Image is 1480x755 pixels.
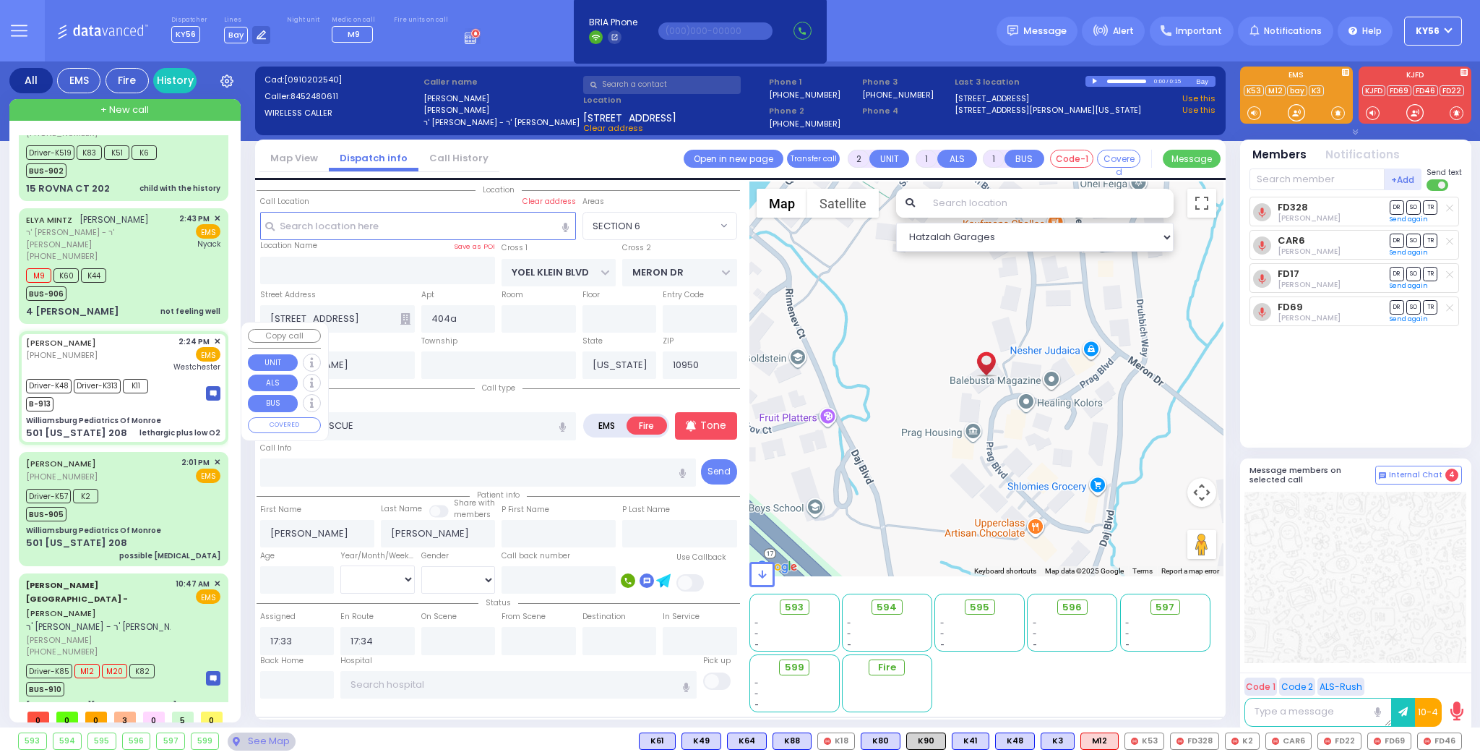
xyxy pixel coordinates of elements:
button: UNIT [248,354,298,372]
a: History [153,68,197,93]
p: Tone [700,418,726,433]
label: Destination [582,611,626,623]
label: Room [502,289,523,301]
label: Floor [582,289,600,301]
label: Entry Code [663,289,704,301]
label: Gender [421,550,449,562]
label: EMS [1240,72,1353,82]
div: K80 [861,733,900,750]
a: K53 [1244,85,1264,96]
label: Age [260,550,275,562]
button: UNIT [869,150,909,168]
span: - [754,628,759,639]
div: 501 [US_STATE] 208 [26,426,127,440]
button: Show street map [757,189,807,218]
span: Patient info [470,490,527,500]
button: Toggle fullscreen view [1187,189,1216,218]
span: SECTION 6 [593,219,640,234]
span: Driver-K57 [26,489,71,503]
img: message-box.svg [206,386,220,401]
span: ר' [PERSON_NAME] - ר' [PERSON_NAME] [26,620,192,633]
span: 4 [1445,469,1458,482]
div: 595 [88,733,116,749]
span: + New call [100,103,149,117]
label: Pick up [703,655,731,667]
label: Call back number [502,550,570,562]
span: B-913 [26,397,53,411]
div: Williamsburg Pediatrics Of Monroe [26,525,161,536]
span: - [847,628,851,639]
a: FD46 [1413,85,1438,96]
button: Transfer call [787,150,840,168]
span: - [754,699,759,710]
span: DR [1390,200,1404,214]
label: Fire units on call [394,16,448,25]
label: P First Name [502,504,549,516]
a: Open in new page [684,150,783,168]
span: 0 [201,712,223,722]
label: Save as POI [454,242,495,252]
span: 597 [1156,600,1174,615]
span: SO [1406,267,1421,281]
button: Copy call [248,329,321,343]
span: 0 [85,712,107,722]
h5: Message members on selected call [1249,466,1375,485]
span: BRIA Phone [589,16,637,29]
span: 0 [27,712,49,722]
span: 593 [785,600,804,615]
button: KY56 [1404,17,1462,46]
label: In Service [663,611,700,623]
label: EMS [586,417,628,435]
input: Search location [924,189,1174,218]
span: K60 [53,268,79,283]
span: 599 [785,660,804,675]
span: - [1125,639,1130,650]
span: [PERSON_NAME] [79,213,149,226]
div: 593 [19,733,46,749]
a: FD17 [1278,268,1299,279]
span: M20 [102,664,127,678]
div: All [9,68,53,93]
a: KJFD [1362,85,1385,96]
div: BLS [727,733,767,750]
div: K61 [639,733,676,750]
label: P Last Name [622,504,670,516]
div: K18 [817,733,855,750]
span: TR [1423,300,1437,314]
span: Message [1023,24,1067,38]
label: Hospital [340,655,372,667]
span: Status [478,597,518,608]
div: 501 [US_STATE] 208 [26,536,127,550]
button: Notifications [1325,147,1400,163]
span: - [1033,639,1037,650]
label: WIRELESS CALLER [264,107,419,119]
label: Last 3 location [955,76,1085,88]
div: BLS [1041,733,1075,750]
span: K6 [132,145,157,160]
span: - [1033,618,1037,628]
span: Notifications [1264,25,1322,38]
span: TR [1423,234,1437,247]
span: Driver-K313 [74,379,121,393]
span: - [1125,618,1130,628]
span: - [940,628,945,639]
div: See map [228,733,296,751]
span: EMS [196,469,220,483]
span: TR [1423,267,1437,281]
span: 5 [172,712,194,722]
a: Send again [1390,315,1428,323]
img: message.svg [1007,25,1018,36]
label: Fire [627,417,667,435]
input: Search location here [260,212,576,239]
a: M12 [1265,85,1286,96]
label: ZIP [663,336,674,347]
span: M12 [74,664,100,678]
button: +Add [1385,169,1422,190]
label: Location [583,94,765,106]
span: - [754,639,759,650]
img: Google [753,558,801,576]
span: BUS-906 [26,286,66,301]
label: Use Callback [676,552,726,563]
div: BLS [861,733,900,750]
span: Driver-K85 [26,664,72,678]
